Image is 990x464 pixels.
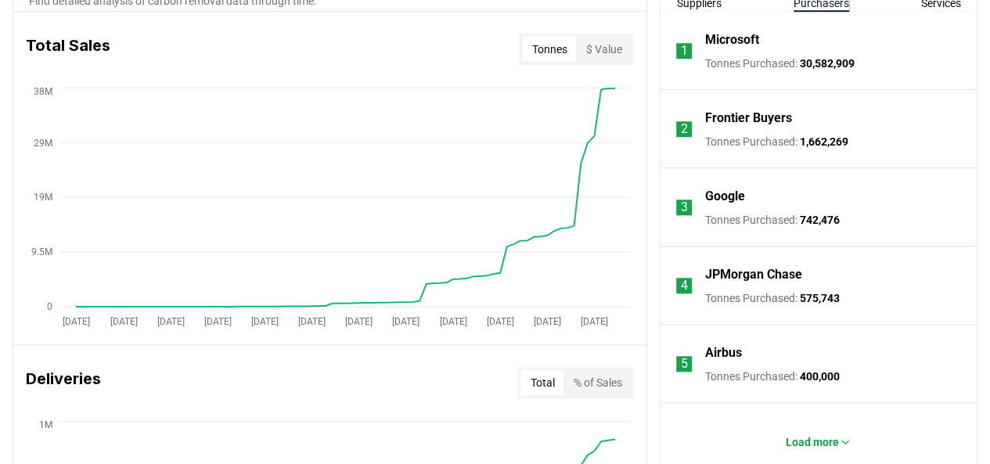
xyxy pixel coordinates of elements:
tspan: 9.5M [31,246,52,257]
tspan: 19M [34,192,52,203]
tspan: [DATE] [534,315,561,326]
p: 2 [681,120,688,138]
button: Total [520,370,563,395]
tspan: [DATE] [392,315,419,326]
button: Load more [773,426,864,458]
tspan: [DATE] [581,315,608,326]
tspan: [DATE] [487,315,514,326]
span: 575,743 [799,292,839,304]
tspan: 29M [34,137,52,148]
span: 400,000 [799,370,839,383]
h3: Total Sales [26,34,110,65]
tspan: [DATE] [204,315,232,326]
button: $ Value [576,37,631,62]
button: Tonnes [522,37,576,62]
span: 30,582,909 [799,57,854,70]
a: Airbus [704,344,741,362]
tspan: 38M [34,85,52,96]
p: Tonnes Purchased : [704,56,854,71]
tspan: 1M [39,419,52,430]
tspan: [DATE] [157,315,185,326]
p: 3 [681,198,688,217]
p: Tonnes Purchased : [704,369,839,384]
a: JPMorgan Chase [704,265,801,284]
tspan: 0 [47,301,52,312]
p: 4 [681,276,688,295]
tspan: [DATE] [440,315,467,326]
span: 1,662,269 [799,135,848,148]
p: Tonnes Purchased : [704,212,839,228]
tspan: [DATE] [110,315,138,326]
tspan: [DATE] [298,315,326,326]
a: Google [704,187,744,206]
p: 5 [681,354,688,373]
p: 1 [681,41,688,60]
a: Frontier Buyers [704,109,791,128]
tspan: [DATE] [251,315,279,326]
a: Microsoft [704,31,758,49]
button: % of Sales [563,370,631,395]
tspan: [DATE] [63,315,90,326]
h3: Deliveries [26,367,101,398]
p: Tonnes Purchased : [704,134,848,149]
p: Load more [786,434,839,450]
p: Tonnes Purchased : [704,290,839,306]
span: 742,476 [799,214,839,226]
tspan: [DATE] [345,315,373,326]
